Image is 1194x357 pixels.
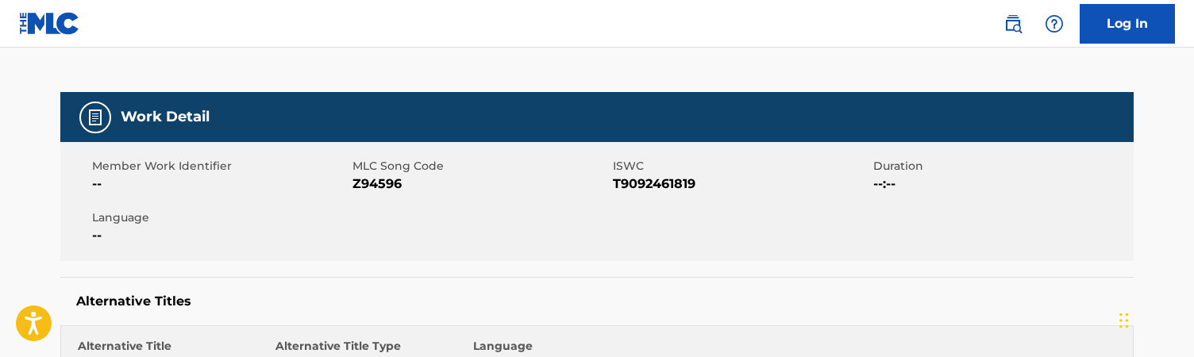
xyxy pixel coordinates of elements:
[1003,14,1023,33] img: search
[613,175,869,194] span: T9092461819
[92,175,349,194] span: --
[352,175,609,194] span: Z94596
[1119,297,1129,344] div: Drag
[76,294,1118,309] h5: Alternative Titles
[1038,8,1070,40] div: Help
[92,158,349,175] span: Member Work Identifier
[92,226,349,245] span: --
[92,209,349,226] span: Language
[1115,281,1194,357] iframe: Chat Widget
[873,158,1130,175] span: Duration
[19,12,80,35] img: MLC Logo
[1045,14,1064,33] img: help
[121,108,210,126] h5: Work Detail
[873,175,1130,194] span: --:--
[86,108,105,127] img: Work Detail
[613,158,869,175] span: ISWC
[1080,4,1175,44] a: Log In
[997,8,1029,40] a: Public Search
[352,158,609,175] span: MLC Song Code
